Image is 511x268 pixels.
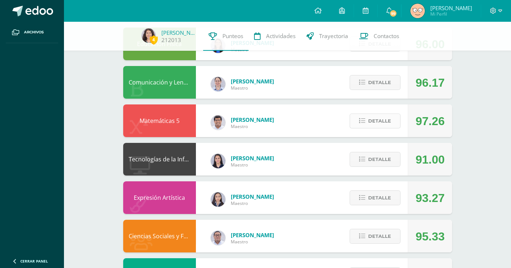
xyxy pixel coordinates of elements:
[20,259,48,264] span: Cerrar panel
[368,76,391,89] span: Detalle
[231,193,274,200] span: [PERSON_NAME]
[231,154,274,162] span: [PERSON_NAME]
[249,22,301,51] a: Actividades
[319,32,348,40] span: Trayectoria
[211,77,225,91] img: daba15fc5312cea3888e84612827f950.png
[161,29,198,36] a: [PERSON_NAME]
[374,32,399,40] span: Contactos
[141,28,156,43] img: cd821919ff7692dfa18a87eb32455e8d.png
[203,22,249,51] a: Punteos
[24,29,44,35] span: Archivos
[430,11,472,17] span: Mi Perfil
[231,78,274,85] span: [PERSON_NAME]
[350,190,401,205] button: Detalle
[415,220,444,253] div: 95.33
[389,9,397,17] span: 99
[231,239,274,245] span: Maestro
[368,191,391,205] span: Detalle
[410,4,425,18] img: d16b1e7981894d42e67b8a02ca8f59c5.png
[231,123,274,129] span: Maestro
[231,162,274,168] span: Maestro
[222,32,243,40] span: Punteos
[368,230,391,243] span: Detalle
[123,143,196,176] div: Tecnologías de la Información y la Comunicación 5
[415,182,444,214] div: 93.27
[231,200,274,206] span: Maestro
[415,105,444,137] div: 97.26
[368,153,391,166] span: Detalle
[368,114,391,128] span: Detalle
[6,22,58,43] a: Archivos
[161,36,181,44] a: 212013
[350,229,401,244] button: Detalle
[211,154,225,168] img: dbcf09110664cdb6f63fe058abfafc14.png
[211,115,225,130] img: 01ec045deed16b978cfcd964fb0d0c55.png
[150,35,158,44] span: 4
[350,75,401,90] button: Detalle
[123,181,196,214] div: Expresión Artística
[430,4,472,12] span: [PERSON_NAME]
[123,220,196,252] div: Ciencias Sociales y Formación Ciudadana 5
[231,231,274,239] span: [PERSON_NAME]
[350,152,401,167] button: Detalle
[415,143,444,176] div: 91.00
[123,66,196,99] div: Comunicación y Lenguaje L3 (Inglés) 5
[415,66,444,99] div: 96.17
[354,22,405,51] a: Contactos
[350,114,401,128] button: Detalle
[231,116,274,123] span: [PERSON_NAME]
[231,85,274,91] span: Maestro
[301,22,354,51] a: Trayectoria
[211,231,225,245] img: 5778bd7e28cf89dedf9ffa8080fc1cd8.png
[123,104,196,137] div: Matemáticas 5
[266,32,295,40] span: Actividades
[211,192,225,207] img: 35694fb3d471466e11a043d39e0d13e5.png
